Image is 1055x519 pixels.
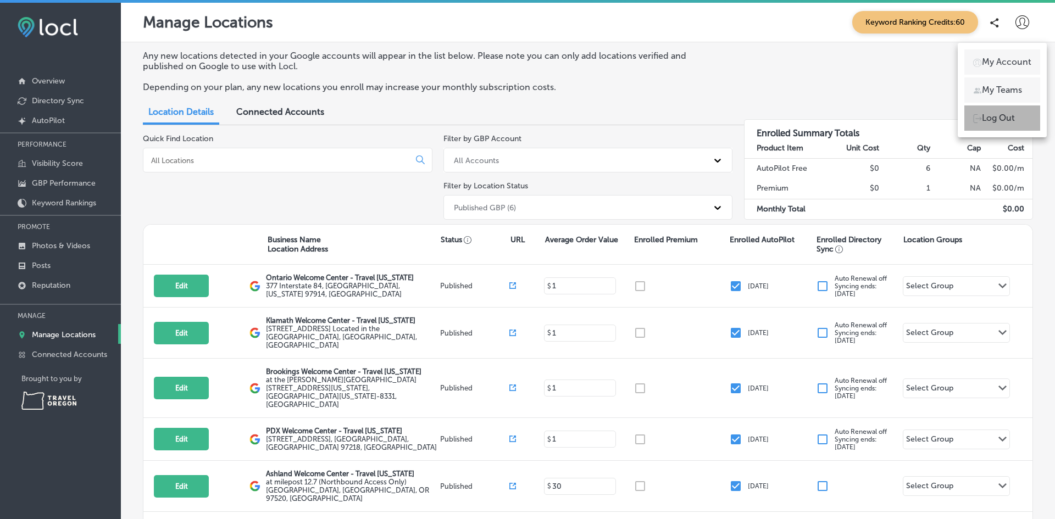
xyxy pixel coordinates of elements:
p: Posts [32,261,51,270]
a: Log Out [964,105,1040,131]
p: Photos & Videos [32,241,90,250]
p: Directory Sync [32,96,84,105]
p: Log Out [982,111,1015,125]
p: Brought to you by [21,375,121,383]
p: My Account [982,55,1031,69]
p: Overview [32,76,65,86]
p: AutoPilot [32,116,65,125]
img: fda3e92497d09a02dc62c9cd864e3231.png [18,17,78,37]
p: GBP Performance [32,178,96,188]
a: My Account [964,49,1040,75]
p: Connected Accounts [32,350,107,359]
p: Keyword Rankings [32,198,96,208]
p: My Teams [982,83,1022,97]
p: Manage Locations [32,330,96,339]
a: My Teams [964,77,1040,103]
p: Reputation [32,281,70,290]
img: Travel Oregon [21,392,76,410]
p: Visibility Score [32,159,83,168]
